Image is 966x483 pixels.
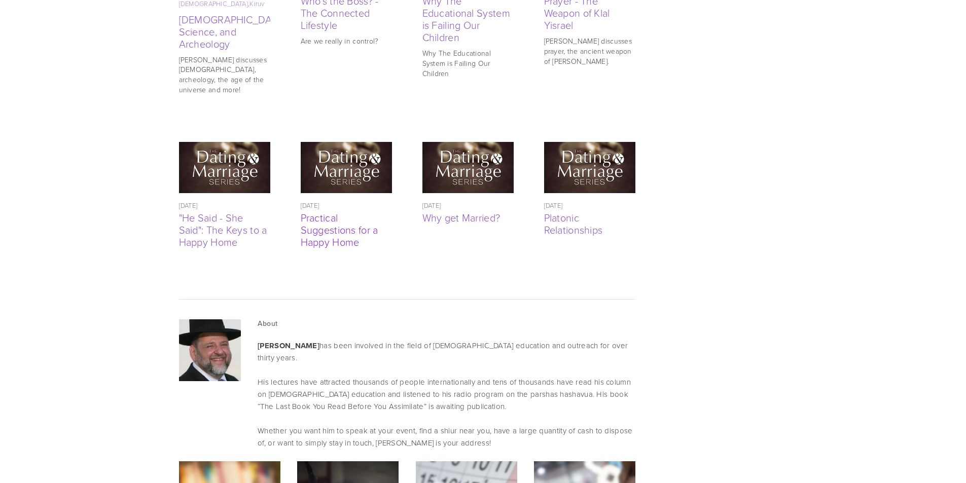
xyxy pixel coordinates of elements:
[422,201,441,210] time: [DATE]
[422,142,514,193] a: Why get Married?
[179,142,270,193] a: "He Said - She Said": The Keys to a Happy Home
[179,319,241,381] img: 14925528_203262856780880_7817450999216063088_n.jpg
[258,340,319,351] strong: [PERSON_NAME]
[179,122,270,213] img: "He Said - She Said": The Keys to a Happy Home
[422,48,514,78] p: Why The Educational System is Failing Our Children
[544,142,635,193] a: Platonic Relationships
[179,55,270,94] p: [PERSON_NAME] discusses [DEMOGRAPHIC_DATA], archeology, the age of the universe and more!
[544,122,635,213] img: Platonic Relationships
[179,12,289,51] a: [DEMOGRAPHIC_DATA], Science, and Archeology
[258,340,635,364] p: has been involved in the field of [DEMOGRAPHIC_DATA] education and outreach for over thirty years.
[544,36,635,66] p: [PERSON_NAME] discusses prayer, the ancient weapon of [PERSON_NAME].
[258,425,635,449] p: Whether you want him to speak at your event, find a shiur near you, have a large quantity of cash...
[301,210,378,249] a: Practical Suggestions for a Happy Home
[258,319,635,328] h3: About
[301,142,392,193] a: Practical Suggestions for a Happy Home
[179,210,267,249] a: "He Said - She Said": The Keys to a Happy Home
[301,122,392,213] img: Practical Suggestions for a Happy Home
[422,122,514,213] img: Why get Married?
[301,36,392,46] p: Are we really in control?
[422,210,500,225] a: Why get Married?
[258,376,635,413] p: His lectures have attracted thousands of people internationally and tens of thousands have read h...
[544,201,563,210] time: [DATE]
[544,210,603,237] a: Platonic Relationships
[179,201,198,210] time: [DATE]
[301,201,319,210] time: [DATE]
